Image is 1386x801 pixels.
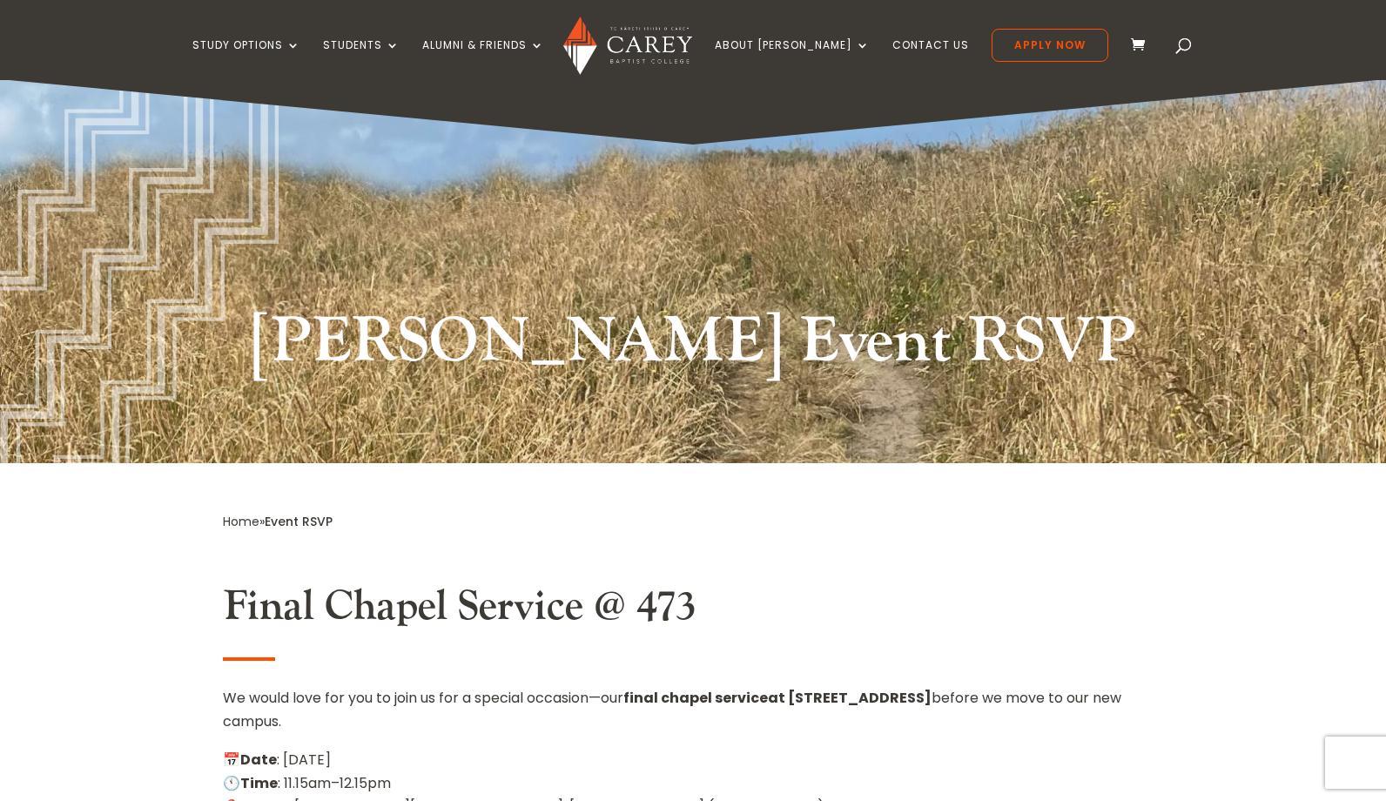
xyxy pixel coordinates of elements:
[265,513,333,530] span: Event RSVP
[623,688,768,708] strong: final chapel service
[422,39,544,80] a: Alumni & Friends
[223,513,259,530] a: Home
[223,513,333,530] span: »
[192,39,300,80] a: Study Options
[223,582,1163,641] h2: Final Chapel Service @ 473
[992,29,1108,62] a: Apply Now
[563,17,691,75] img: Carey Baptist College
[323,39,400,80] a: Students
[892,39,969,80] a: Contact Us
[223,686,1163,747] p: We would love for you to join us for a special occasion—our before we move to our new campus.
[715,39,870,80] a: About [PERSON_NAME]
[240,773,278,793] strong: Time
[223,304,1163,387] h1: [PERSON_NAME] Event RSVP
[768,688,932,708] strong: at [STREET_ADDRESS]
[240,750,277,770] strong: Date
